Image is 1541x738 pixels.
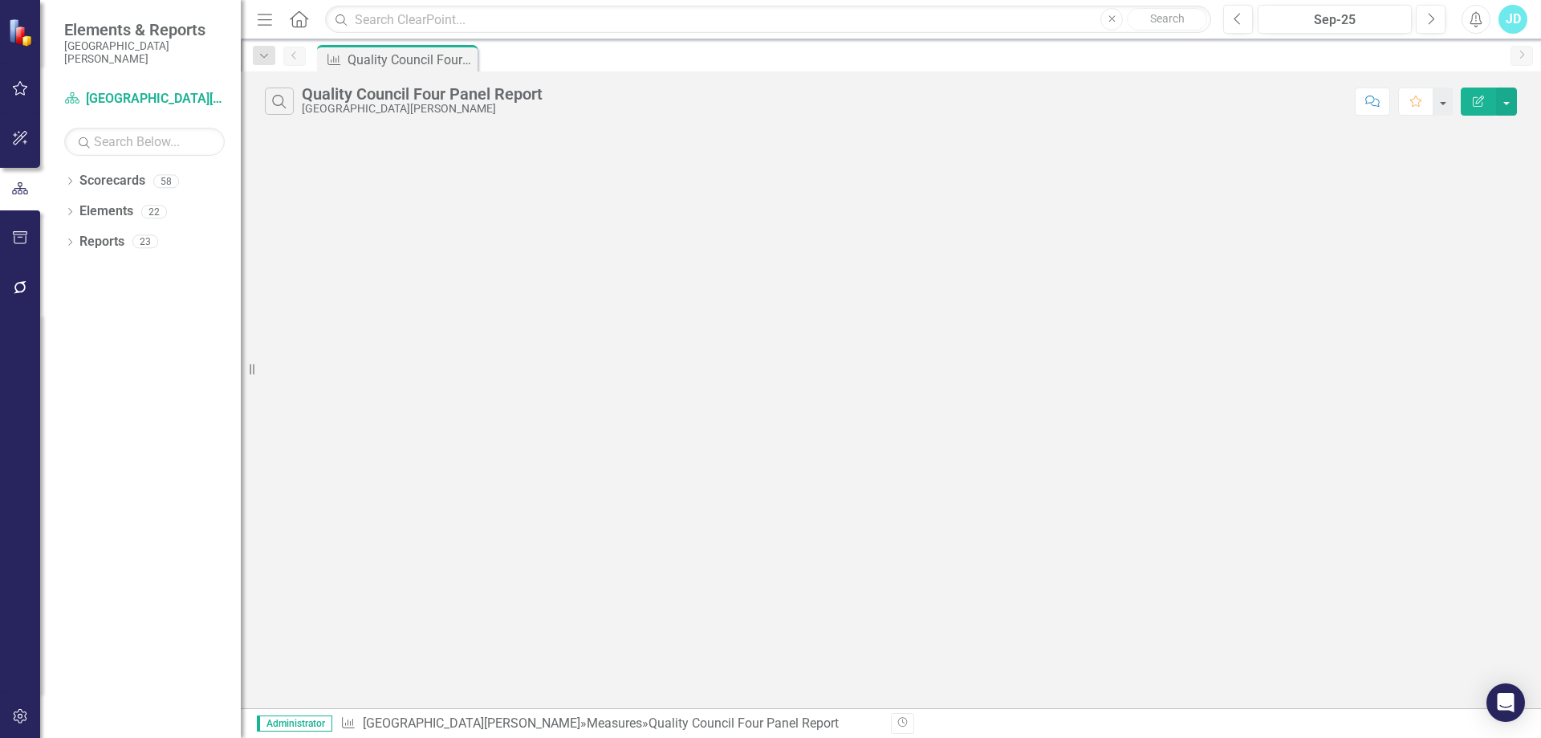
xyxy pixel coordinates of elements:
div: Quality Council Four Panel Report [348,50,474,70]
a: Elements [79,202,133,221]
small: [GEOGRAPHIC_DATA][PERSON_NAME] [64,39,225,66]
div: Open Intercom Messenger [1486,683,1525,722]
span: Administrator [257,716,332,732]
input: Search Below... [64,128,225,156]
div: Sep-25 [1263,10,1406,30]
span: Search [1150,12,1185,25]
div: [GEOGRAPHIC_DATA][PERSON_NAME] [302,103,543,115]
input: Search ClearPoint... [325,6,1211,34]
div: Quality Council Four Panel Report [302,85,543,103]
a: Scorecards [79,172,145,190]
button: Sep-25 [1258,5,1412,34]
div: Quality Council Four Panel Report [649,716,839,731]
div: » » [340,715,879,733]
div: 22 [141,205,167,218]
a: [GEOGRAPHIC_DATA][PERSON_NAME] [363,716,580,731]
a: Reports [79,233,124,251]
button: JD [1498,5,1527,34]
div: 23 [132,235,158,249]
div: 58 [153,174,179,188]
a: [GEOGRAPHIC_DATA][PERSON_NAME] [64,90,225,108]
button: Search [1127,8,1207,31]
a: Measures [587,716,642,731]
img: ClearPoint Strategy [8,18,36,46]
span: Elements & Reports [64,20,225,39]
